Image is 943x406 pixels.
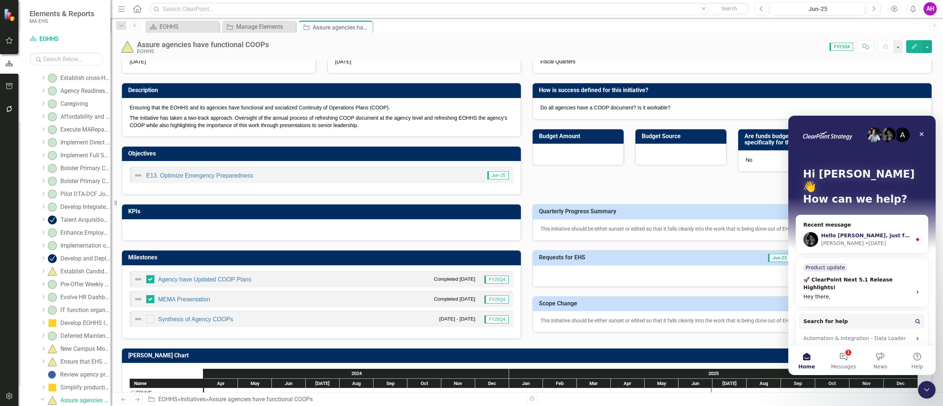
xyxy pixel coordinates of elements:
[484,276,509,284] span: FY25Q4
[46,343,111,355] a: New Campus Model
[60,358,111,365] div: Ensure that EHS procurement processes are compliant, efficient, and reliable
[48,87,57,95] img: On-track
[771,2,865,15] button: Jun-25
[48,177,57,186] img: On-track
[441,379,475,388] div: Nov
[7,141,140,191] div: Product update🚀 ClearPoint Next 5.1 Release Highlights!Hey there,
[434,295,475,302] small: Completed [DATE]
[540,225,924,232] p: This initiative should be either sunset or edited so that it falls cleanly into the work that is ...
[46,240,111,252] a: Implementation of Succession and Talent Planning
[407,379,441,388] div: Oct
[633,105,670,111] span: ​? Is it workable?
[60,126,111,133] div: Execute MARepay student loan repayment programs
[60,333,111,339] div: Deferred Maintenance expense tracking
[744,133,825,146] h3: Are funds budgeted specifically for this initiative?
[74,230,111,259] button: News
[543,379,577,388] div: Feb
[306,379,340,388] div: Jul
[768,254,790,262] span: Jun-25
[60,113,111,120] div: Affordability and Financial Preparedness
[46,175,111,187] a: Bolster Primary Care BH/ NP workforce
[130,59,146,64] span: [DATE]
[123,248,135,253] span: Help
[642,133,723,140] h3: Budget Source
[60,397,111,404] div: Assure agencies have functional COOPs
[158,296,210,302] a: MEMA Presentation
[46,188,111,200] a: Pilot DTA-DCF Joint Case Management
[46,279,111,290] a: Pre-Offer Weekly Follow-Up Communication
[236,22,294,31] div: Manage Elements
[60,307,111,314] div: IT function organizational redesign
[48,254,57,263] img: Complete
[46,382,111,393] a: Simplify production of operational dashboard
[509,369,918,378] div: 2025
[128,208,517,215] h3: KPIs
[158,396,178,403] a: EOHHS
[48,306,57,315] img: On-track
[127,12,140,25] div: Close
[46,304,111,316] a: IT function organizational redesign
[48,280,57,289] img: On-track
[539,300,783,307] h3: Scope Change
[48,332,57,340] img: On-track
[48,164,57,173] img: On-track
[46,72,111,84] a: Establish cross-HHS network for health equity
[48,216,57,224] img: Complete
[46,266,111,277] a: Establish Candidate Pools
[60,152,111,159] div: Implement Full Scope of Behavioral Health Trust Workforce programs
[60,268,111,275] div: Establish Candidate Pools
[439,315,476,322] small: [DATE] - [DATE]
[148,395,521,404] div: » »
[48,151,57,160] img: On-track
[60,75,111,81] div: Establish cross-HHS network for health equity
[146,172,253,179] a: E13. Optimize Emergency Preparedness
[111,230,147,259] button: Help
[46,214,111,226] a: Talent Acquisition Transformation
[46,150,111,161] a: Implement Full Scope of Behavioral Health Trust Workforce programs
[130,105,390,111] span: Ensuring that the EOHHS and its agencies have functional and socialized Continuity of Operations ...
[46,124,111,136] a: Execute MARepay student loan repayment programs
[539,254,708,261] h3: Requests for EHS
[849,379,884,388] div: Nov
[484,295,509,304] span: FY25Q4
[60,139,111,146] div: Implement Direct Care Career Pathway Initiative (CPI)
[180,396,206,403] a: Initiatives
[60,217,111,223] div: Talent Acquisition Transformation
[46,356,111,368] a: Ensure that EHS procurement processes are compliant, efficient, and reliable
[48,344,57,353] img: At-risk
[46,227,111,239] a: Enhance Employee Experience
[788,116,936,375] iframe: Intercom live chat
[611,379,645,388] div: Apr
[923,2,937,15] button: AH
[48,112,57,121] img: On-track
[122,41,133,53] img: At-risk
[128,87,517,94] h3: Description
[60,346,111,352] div: New Campus Model
[60,88,111,94] div: Agency Readiness for an Aging Population
[134,171,143,180] img: Not Defined
[130,388,203,398] div: EOHHS
[15,202,60,210] span: Search for help
[48,99,57,108] img: On-track
[60,384,111,391] div: Simplify production of operational dashboard
[85,248,99,253] span: News
[46,111,111,123] a: Affordability and Financial Preparedness
[15,148,59,156] div: Product update
[540,317,924,324] p: This initiative should be either sunset or edited so that it falls cleanly into the work that is ...
[46,162,111,174] a: Bolster Primary Care Physician workforce
[48,383,57,392] img: On Hold
[60,204,111,210] div: Develop Integrated Eligibility & Enrollment Common Portal
[773,5,862,14] div: Jun-25
[29,9,94,18] span: Elements & Reports
[29,53,103,66] input: Search Below...
[679,379,712,388] div: Jun
[128,254,517,261] h3: Milestones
